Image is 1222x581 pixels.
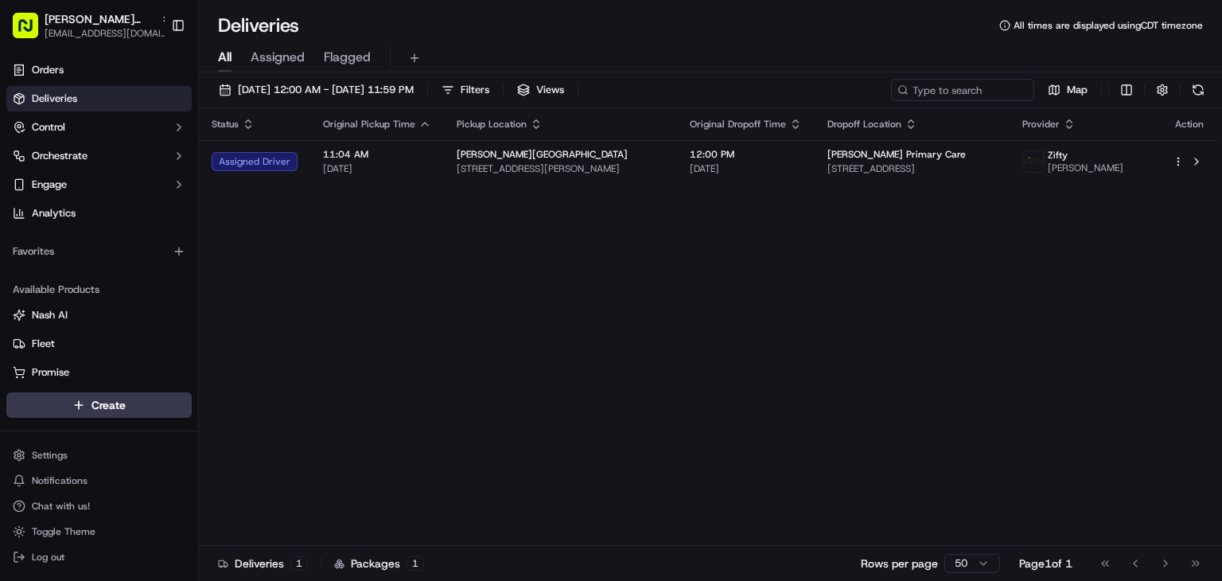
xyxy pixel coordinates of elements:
span: Notifications [32,474,88,487]
div: Action [1173,118,1206,131]
div: Packages [334,556,424,571]
span: Toggle Theme [32,525,95,538]
button: Filters [434,79,496,101]
span: [STREET_ADDRESS] [827,162,997,175]
span: Control [32,120,65,135]
button: Log out [6,546,192,568]
button: Promise [6,360,192,385]
span: Zifty [1048,149,1068,162]
button: [PERSON_NAME][GEOGRAPHIC_DATA] [45,11,154,27]
span: 12:00 PM [690,148,802,161]
button: Fleet [6,331,192,357]
span: Orders [32,63,64,77]
span: [PERSON_NAME] Primary Care [827,148,966,161]
span: Chat with us! [32,500,90,513]
span: Map [1067,83,1088,97]
span: Fleet [32,337,55,351]
a: Promise [13,365,185,380]
a: Deliveries [6,86,192,111]
span: Original Dropoff Time [690,118,786,131]
span: Engage [32,177,67,192]
button: Control [6,115,192,140]
span: Orchestrate [32,149,88,163]
a: Analytics [6,201,192,226]
button: Nash AI [6,302,192,328]
button: [PERSON_NAME][GEOGRAPHIC_DATA][EMAIL_ADDRESS][DOMAIN_NAME] [6,6,165,45]
p: Rows per page [861,556,938,571]
span: Flagged [324,48,371,67]
div: Deliveries [218,556,308,571]
div: Available Products [6,277,192,302]
button: Create [6,392,192,418]
span: Status [212,118,239,131]
span: All [218,48,232,67]
a: Nash AI [13,308,185,322]
span: Pickup Location [457,118,527,131]
div: 1 [290,556,308,571]
button: Chat with us! [6,495,192,517]
img: zifty-logo-trans-sq.png [1023,151,1044,172]
button: Orchestrate [6,143,192,169]
span: Deliveries [32,92,77,106]
button: Notifications [6,470,192,492]
a: Orders [6,57,192,83]
span: [DATE] 12:00 AM - [DATE] 11:59 PM [238,83,414,97]
span: Promise [32,365,69,380]
span: Create [91,397,126,413]
button: Settings [6,444,192,466]
a: Fleet [13,337,185,351]
span: Provider [1022,118,1060,131]
button: Map [1041,79,1095,101]
button: [DATE] 12:00 AM - [DATE] 11:59 PM [212,79,421,101]
span: Assigned [251,48,305,67]
span: Nash AI [32,308,68,322]
h1: Deliveries [218,13,299,38]
span: Filters [461,83,489,97]
button: [EMAIL_ADDRESS][DOMAIN_NAME] [45,27,172,40]
div: 1 [407,556,424,571]
button: Views [510,79,571,101]
span: Original Pickup Time [323,118,415,131]
span: All times are displayed using CDT timezone [1014,19,1203,32]
span: Settings [32,449,68,462]
button: Engage [6,172,192,197]
span: [PERSON_NAME][GEOGRAPHIC_DATA] [457,148,628,161]
span: 11:04 AM [323,148,431,161]
button: Toggle Theme [6,521,192,543]
button: Refresh [1187,79,1209,101]
span: Analytics [32,206,76,220]
div: Favorites [6,239,192,264]
span: Views [536,83,564,97]
span: Dropoff Location [827,118,901,131]
span: Log out [32,551,64,563]
span: [STREET_ADDRESS][PERSON_NAME] [457,162,664,175]
span: [PERSON_NAME] [1048,162,1123,174]
span: [DATE] [690,162,802,175]
input: Type to search [891,79,1034,101]
div: Page 1 of 1 [1019,556,1072,571]
span: [DATE] [323,162,431,175]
